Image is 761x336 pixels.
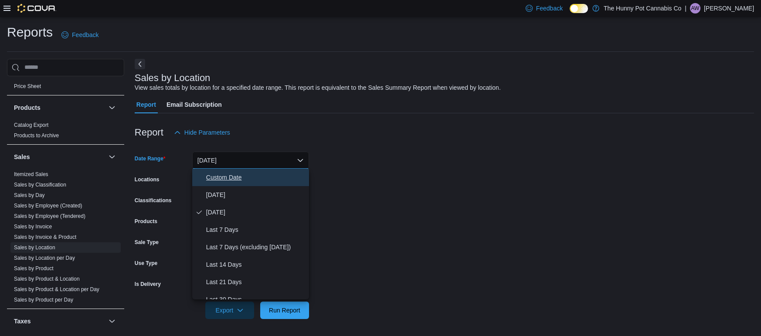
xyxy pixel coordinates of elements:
span: Itemized Sales [14,171,48,178]
span: Sales by Product per Day [14,296,73,303]
h3: Taxes [14,317,31,326]
img: Cova [17,4,56,13]
span: Sales by Classification [14,181,66,188]
a: Itemized Sales [14,171,48,177]
span: Last 14 Days [206,259,306,270]
a: Catalog Export [14,122,48,128]
span: Export [211,302,249,319]
a: Sales by Classification [14,182,66,188]
div: Pricing [7,81,124,95]
span: Last 30 Days [206,294,306,305]
span: Email Subscription [166,96,222,113]
span: Last 7 Days [206,224,306,235]
span: Sales by Day [14,192,45,199]
h3: Report [135,127,163,138]
span: Sales by Location [14,244,55,251]
a: Sales by Product & Location [14,276,80,282]
label: Sale Type [135,239,159,246]
label: Date Range [135,155,166,162]
span: Custom Date [206,172,306,183]
span: Last 7 Days (excluding [DATE]) [206,242,306,252]
a: Sales by Employee (Created) [14,203,82,209]
button: Export [205,302,254,319]
span: Hide Parameters [184,128,230,137]
button: Run Report [260,302,309,319]
p: [PERSON_NAME] [704,3,754,14]
a: Sales by Product [14,265,54,272]
button: [DATE] [192,152,309,169]
label: Products [135,218,157,225]
div: Sales [7,169,124,309]
h3: Sales by Location [135,73,211,83]
a: Price Sheet [14,83,41,89]
div: Select listbox [192,169,309,299]
h3: Sales [14,153,30,161]
button: Products [14,103,105,112]
label: Locations [135,176,160,183]
label: Is Delivery [135,281,161,288]
label: Classifications [135,197,172,204]
div: View sales totals by location for a specified date range. This report is equivalent to the Sales ... [135,83,501,92]
a: Sales by Location per Day [14,255,75,261]
a: Products to Archive [14,132,59,139]
button: Taxes [14,317,105,326]
span: AW [691,3,699,14]
span: Feedback [72,31,99,39]
a: Sales by Day [14,192,45,198]
button: Sales [107,152,117,162]
a: Sales by Invoice & Product [14,234,76,240]
a: Sales by Product & Location per Day [14,286,99,292]
span: Price Sheet [14,83,41,90]
p: | [685,3,686,14]
span: Sales by Product [14,265,54,272]
span: Sales by Location per Day [14,255,75,261]
span: [DATE] [206,207,306,217]
a: Sales by Employee (Tendered) [14,213,85,219]
input: Dark Mode [570,4,588,13]
span: Sales by Product & Location [14,275,80,282]
h3: Products [14,103,41,112]
span: Report [136,96,156,113]
span: Last 21 Days [206,277,306,287]
a: Sales by Invoice [14,224,52,230]
a: Sales by Location [14,244,55,251]
span: Sales by Invoice & Product [14,234,76,241]
span: Catalog Export [14,122,48,129]
span: Run Report [269,306,300,315]
button: Products [107,102,117,113]
a: Sales by Product per Day [14,297,73,303]
a: Feedback [58,26,102,44]
h1: Reports [7,24,53,41]
button: Sales [14,153,105,161]
label: Use Type [135,260,157,267]
button: Next [135,59,145,69]
span: Products to Archive [14,132,59,139]
div: Products [7,120,124,144]
span: Sales by Employee (Created) [14,202,82,209]
span: Sales by Invoice [14,223,52,230]
span: Feedback [536,4,563,13]
button: Taxes [107,316,117,326]
button: Hide Parameters [170,124,234,141]
span: [DATE] [206,190,306,200]
div: Aidan Wrather [690,3,700,14]
p: The Hunny Pot Cannabis Co [604,3,681,14]
span: Sales by Employee (Tendered) [14,213,85,220]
